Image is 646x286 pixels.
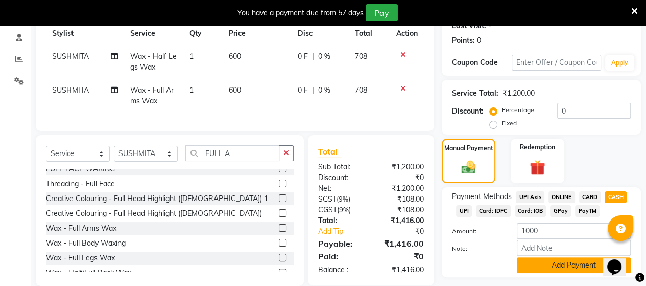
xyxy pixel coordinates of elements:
span: 9% [339,206,349,214]
span: UPI [456,205,472,217]
input: Add Note [517,240,631,256]
img: _cash.svg [457,159,481,175]
div: ₹1,416.00 [371,237,432,250]
th: Total [349,22,390,45]
span: 1 [189,52,194,61]
div: Wax - Full Body Waxing [46,238,126,249]
span: Wax - Full Arms Wax [130,85,174,105]
span: SUSHMITA [52,85,89,95]
div: ₹1,200.00 [371,162,432,172]
div: ₹108.00 [371,205,432,215]
div: You have a payment due from 57 days [237,8,364,18]
span: | [312,51,314,62]
div: Discount: [452,106,484,117]
div: ₹108.00 [371,194,432,205]
div: Wax - Full Legs Wax [46,253,115,263]
img: _gift.svg [525,158,550,177]
div: 0 [477,35,481,46]
span: 600 [229,52,241,61]
span: GPay [550,205,571,217]
div: Wax - Half/Full Back Wax [46,268,131,278]
span: 0 F [298,85,308,96]
span: Card: IDFC [476,205,511,217]
a: Add Tip [310,226,381,237]
span: ONLINE [548,191,575,203]
span: CASH [605,191,627,203]
div: ( ) [310,194,371,205]
span: UPI Axis [516,191,544,203]
th: Stylist [46,22,124,45]
input: Enter Offer / Coupon Code [512,55,601,71]
th: Qty [183,22,223,45]
div: ₹0 [371,172,432,183]
div: ( ) [310,205,371,215]
span: Payment Methods [452,191,512,202]
span: | [312,85,314,96]
label: Note: [444,244,509,253]
input: Search or Scan [185,145,279,161]
button: Pay [366,4,398,21]
div: Creative Colouring - Full Head Highlight ([DEMOGRAPHIC_DATA]) 1 [46,193,268,204]
span: CARD [579,191,601,203]
div: Paid: [310,250,371,262]
label: Fixed [501,119,517,128]
div: ₹1,416.00 [371,265,432,275]
div: Creative Colouring - Full Head Highlight ([DEMOGRAPHIC_DATA]) [46,208,262,219]
div: Last Visit: [452,20,486,31]
div: Coupon Code [452,57,512,68]
button: Apply [605,55,634,71]
span: Total [318,146,342,157]
iframe: chat widget [603,245,636,276]
span: SGST [318,194,337,204]
span: PayTM [575,205,600,217]
span: SUSHMITA [52,52,89,61]
div: FULL FACE WAXING [46,164,115,174]
span: 600 [229,85,241,95]
th: Price [223,22,292,45]
span: 0 % [318,85,330,96]
div: Payable: [310,237,371,250]
span: 9% [339,195,348,203]
span: CGST [318,205,337,214]
span: 708 [355,85,367,95]
div: Wax - Full Arms Wax [46,223,116,234]
div: Threading - Full Face [46,179,115,189]
div: ₹1,200.00 [503,88,535,99]
div: Total: [310,215,371,226]
label: Redemption [520,143,555,152]
span: 0 % [318,51,330,62]
div: Points: [452,35,475,46]
span: Wax - Half Legs Wax [130,52,177,72]
div: ₹0 [371,250,432,262]
div: - [488,20,491,31]
span: 1 [189,85,194,95]
div: Sub Total: [310,162,371,172]
th: Disc [292,22,348,45]
div: ₹0 [381,226,432,237]
label: Percentage [501,105,534,115]
span: 0 F [298,51,308,62]
th: Service [124,22,183,45]
div: Balance : [310,265,371,275]
span: 708 [355,52,367,61]
div: ₹1,200.00 [371,183,432,194]
span: Card: IOB [515,205,546,217]
button: Add Payment [517,257,631,273]
input: Amount [517,223,631,239]
th: Action [390,22,424,45]
div: Net: [310,183,371,194]
label: Amount: [444,227,509,236]
div: ₹1,416.00 [371,215,432,226]
label: Manual Payment [444,144,493,153]
div: Service Total: [452,88,498,99]
div: Discount: [310,172,371,183]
